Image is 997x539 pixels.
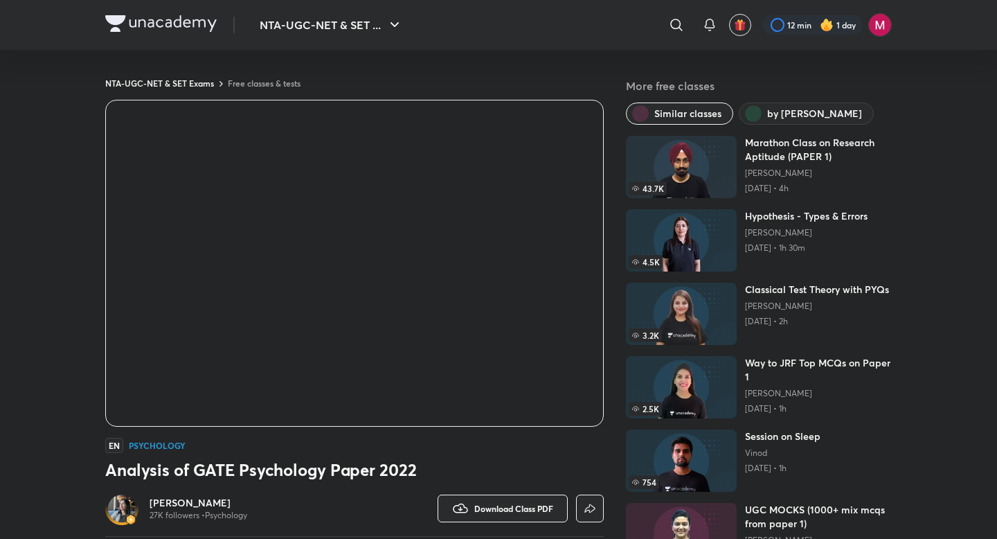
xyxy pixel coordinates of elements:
[105,15,217,32] img: Company Logo
[626,78,892,94] h5: More free classes
[629,255,663,269] span: 4.5K
[820,18,834,32] img: streak
[108,495,136,522] img: Avatar
[626,103,733,125] button: Similar classes
[106,100,603,426] iframe: Class
[745,242,868,254] p: [DATE] • 1h 30m
[745,227,868,238] a: [PERSON_NAME]
[105,492,138,525] a: Avatarbadge
[629,402,662,416] span: 2.5K
[745,136,892,164] h6: Marathon Class on Research Aptitude (PAPER 1)
[745,356,892,384] h6: Way to JRF Top MCQs on Paper 1
[629,475,659,489] span: 754
[438,495,568,522] button: Download Class PDF
[745,448,820,459] a: Vinod
[767,107,862,121] span: by Hafsa Malik
[868,13,892,37] img: Manya Sati
[654,107,721,121] span: Similar classes
[745,301,889,312] a: [PERSON_NAME]
[729,14,751,36] button: avatar
[745,463,820,474] p: [DATE] • 1h
[629,182,667,195] span: 43.7K
[150,496,247,510] a: [PERSON_NAME]
[734,19,746,31] img: avatar
[126,515,136,524] img: badge
[474,503,553,514] span: Download Class PDF
[745,430,820,443] h6: Session on Sleep
[745,209,868,223] h6: Hypothesis - Types & Errors
[745,403,892,414] p: [DATE] • 1h
[105,438,123,453] span: EN
[629,328,662,342] span: 3.2K
[745,388,892,399] a: [PERSON_NAME]
[105,459,604,481] h3: Analysis of GATE Psychology Paper 2022
[745,168,892,179] a: [PERSON_NAME]
[150,510,247,521] p: 27K followers • Psychology
[745,183,892,194] p: [DATE] • 4h
[745,503,892,531] h6: UGC MOCKS (1000+ mix mcqs from paper 1)
[251,11,411,39] button: NTA-UGC-NET & SET ...
[745,283,889,297] h6: Classical Test Theory with PYQs
[745,316,889,327] p: [DATE] • 2h
[739,103,874,125] button: by Hafsa Malik
[129,441,186,450] h4: Psychology
[105,15,217,35] a: Company Logo
[228,78,300,89] a: Free classes & tests
[105,78,214,89] a: NTA-UGC-NET & SET Exams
